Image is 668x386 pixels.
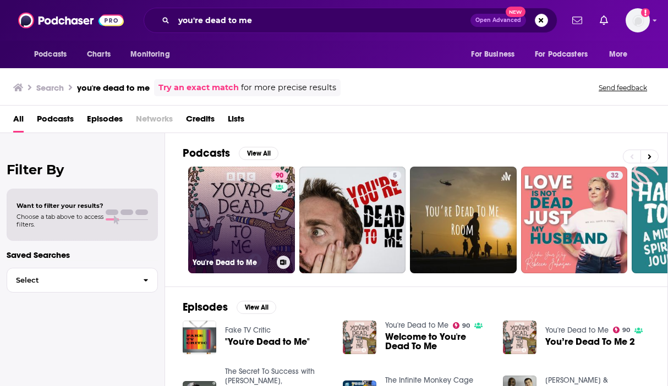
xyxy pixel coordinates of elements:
a: Fake TV Critic [225,326,271,335]
img: Welcome to You're Dead To Me [343,321,376,354]
a: PodcastsView All [183,146,278,160]
a: 5 [388,171,401,180]
a: Podcasts [37,110,74,133]
h3: You're Dead to Me [193,258,272,267]
a: Show notifications dropdown [595,11,612,30]
a: 90 [613,327,631,333]
img: "You're Dead to Me" [183,321,216,354]
h3: you're dead to me [77,82,150,93]
a: 5 [299,167,406,273]
a: 90You're Dead to Me [188,167,295,273]
span: 5 [393,170,397,181]
button: open menu [528,44,604,65]
button: View All [237,301,276,314]
a: Try an exact match [158,81,239,94]
span: 90 [462,323,470,328]
span: 90 [622,328,630,333]
a: Show notifications dropdown [568,11,587,30]
h2: Episodes [183,300,228,314]
a: Lists [228,110,244,133]
a: 32 [521,167,628,273]
span: 32 [611,170,618,181]
a: "You're Dead to Me" [225,337,310,346]
span: Monitoring [130,47,169,62]
span: For Podcasters [535,47,588,62]
span: More [609,47,628,62]
span: Logged in as julietmartinBBC [626,8,650,32]
span: 90 [276,170,283,181]
button: Select [7,268,158,293]
button: open menu [463,44,528,65]
button: View All [239,147,278,160]
span: Podcasts [34,47,67,62]
h2: Podcasts [183,146,230,160]
a: Credits [186,110,215,133]
span: Want to filter your results? [17,202,103,209]
img: You’re Dead To Me 2 [503,321,536,354]
img: User Profile [626,8,650,32]
button: Open AdvancedNew [470,14,526,27]
h3: Search [36,82,64,93]
h2: Filter By [7,162,158,178]
button: Show profile menu [626,8,650,32]
span: New [506,7,525,17]
span: Open Advanced [475,18,521,23]
a: 90 [271,171,288,180]
span: Select [7,277,134,284]
button: Send feedback [595,83,650,92]
a: 90 [453,322,470,329]
span: for more precise results [241,81,336,94]
a: 32 [606,171,623,180]
a: You're Dead to Me [545,326,609,335]
a: You're Dead to Me [385,321,448,330]
span: Networks [136,110,173,133]
button: open menu [26,44,81,65]
img: Podchaser - Follow, Share and Rate Podcasts [18,10,124,31]
button: open menu [123,44,184,65]
span: Choose a tab above to access filters. [17,213,103,228]
p: Saved Searches [7,250,158,260]
a: EpisodesView All [183,300,276,314]
span: For Business [471,47,514,62]
input: Search podcasts, credits, & more... [174,12,470,29]
svg: Add a profile image [641,8,650,17]
a: All [13,110,24,133]
a: You’re Dead To Me 2 [545,337,635,346]
a: Episodes [87,110,123,133]
a: Charts [80,44,117,65]
button: open menu [601,44,642,65]
a: Welcome to You're Dead To Me [385,332,490,351]
div: Search podcasts, credits, & more... [144,8,557,33]
a: The Infinite Monkey Cage [385,376,473,385]
span: Charts [87,47,111,62]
